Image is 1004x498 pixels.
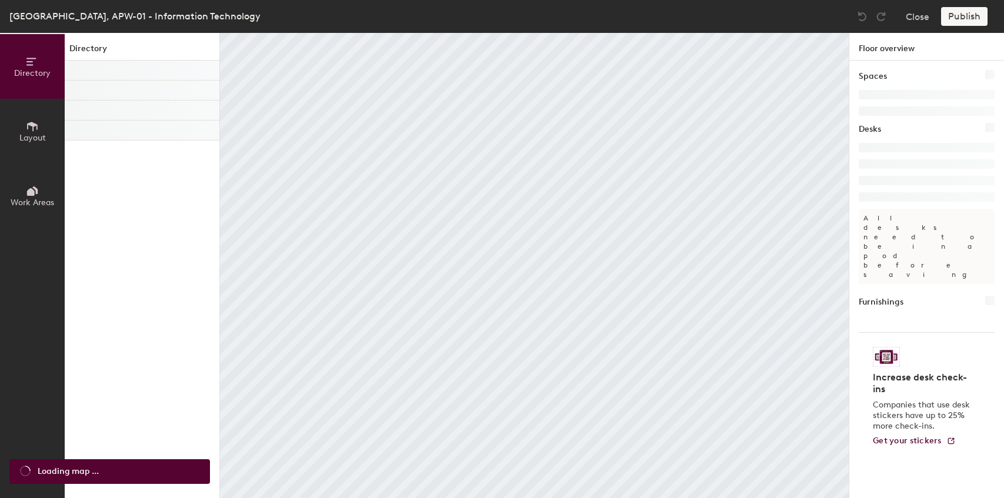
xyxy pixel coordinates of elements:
h1: Spaces [859,70,887,83]
p: Companies that use desk stickers have up to 25% more check-ins. [873,400,973,432]
img: Sticker logo [873,347,900,367]
span: Directory [14,68,51,78]
p: All desks need to be in a pod before saving [859,209,995,284]
h4: Increase desk check-ins [873,372,973,395]
div: [GEOGRAPHIC_DATA], APW-01 - Information Technology [9,9,261,24]
span: Loading map ... [38,465,99,478]
span: Get your stickers [873,436,942,446]
canvas: Map [220,33,849,498]
h1: Directory [65,42,219,61]
img: Undo [856,11,868,22]
a: Get your stickers [873,436,956,446]
span: Work Areas [11,198,54,208]
button: Close [906,7,929,26]
h1: Floor overview [849,33,1004,61]
img: Redo [875,11,887,22]
span: Layout [19,133,46,143]
h1: Desks [859,123,881,136]
h1: Furnishings [859,296,903,309]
